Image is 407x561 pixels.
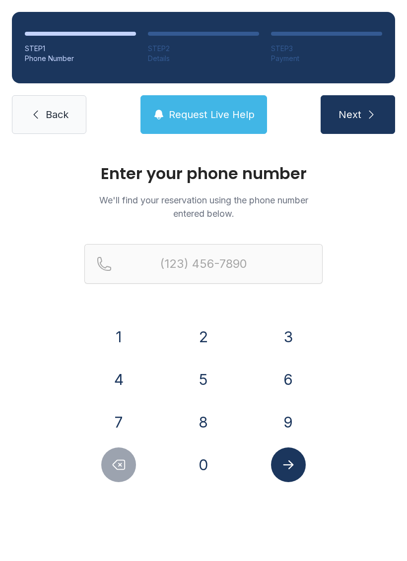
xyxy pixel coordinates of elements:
[271,54,382,63] div: Payment
[84,244,323,284] input: Reservation phone number
[46,108,68,122] span: Back
[339,108,361,122] span: Next
[25,44,136,54] div: STEP 1
[148,54,259,63] div: Details
[84,166,323,182] h1: Enter your phone number
[271,447,306,482] button: Submit lookup form
[101,362,136,397] button: 4
[101,319,136,354] button: 1
[186,319,221,354] button: 2
[186,405,221,439] button: 8
[271,44,382,54] div: STEP 3
[271,405,306,439] button: 9
[169,108,255,122] span: Request Live Help
[25,54,136,63] div: Phone Number
[101,447,136,482] button: Delete number
[271,362,306,397] button: 6
[148,44,259,54] div: STEP 2
[84,193,323,220] p: We'll find your reservation using the phone number entered below.
[101,405,136,439] button: 7
[186,447,221,482] button: 0
[271,319,306,354] button: 3
[186,362,221,397] button: 5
